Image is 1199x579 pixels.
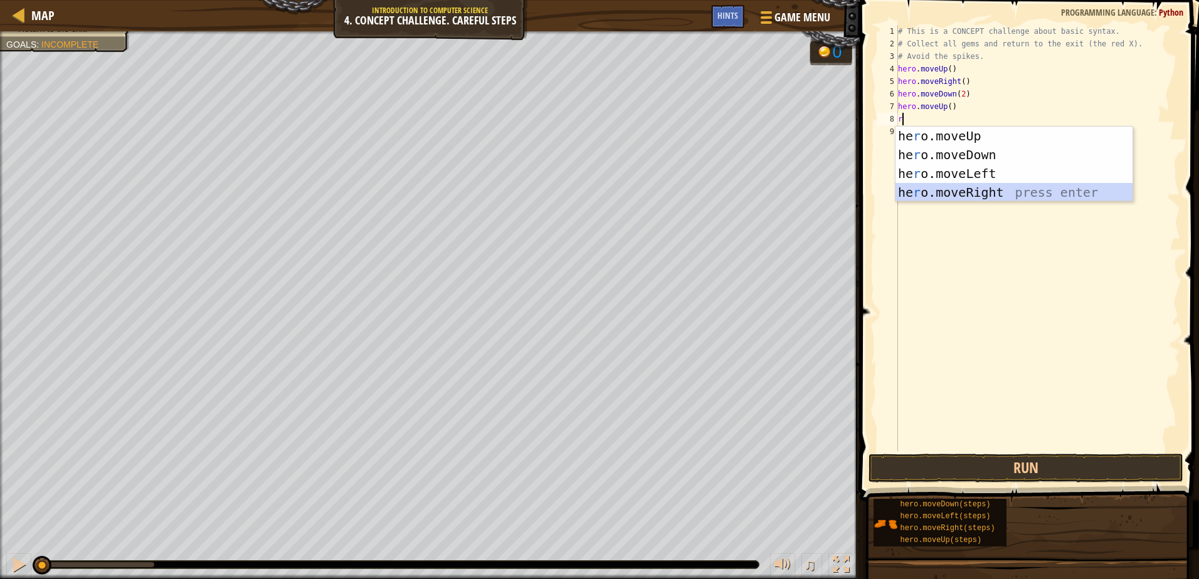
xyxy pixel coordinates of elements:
[801,553,823,579] button: ♫
[36,39,41,50] span: :
[901,500,991,509] span: hero.moveDown(steps)
[751,5,838,34] button: Game Menu
[6,553,31,579] button: Ctrl + P: Pause
[810,39,852,65] div: Team 'ogres' has 0 gold.
[874,512,897,536] img: portrait.png
[804,555,816,574] span: ♫
[770,553,795,579] button: Adjust volume
[1061,6,1154,18] span: Programming language
[1159,6,1183,18] span: Python
[1154,6,1159,18] span: :
[31,7,55,24] span: Map
[877,25,898,38] div: 1
[41,39,98,50] span: Incomplete
[869,454,1183,482] button: Run
[901,536,982,545] span: hero.moveUp(steps)
[877,63,898,75] div: 4
[877,88,898,100] div: 6
[901,512,991,521] span: hero.moveLeft(steps)
[717,9,738,21] span: Hints
[877,50,898,63] div: 3
[828,553,853,579] button: Toggle fullscreen
[832,44,845,61] div: 0
[774,9,830,26] span: Game Menu
[901,524,995,533] span: hero.moveRight(steps)
[877,75,898,88] div: 5
[877,38,898,50] div: 2
[25,7,55,24] a: Map
[6,39,36,50] span: Goals
[877,125,898,138] div: 9
[877,113,898,125] div: 8
[877,100,898,113] div: 7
